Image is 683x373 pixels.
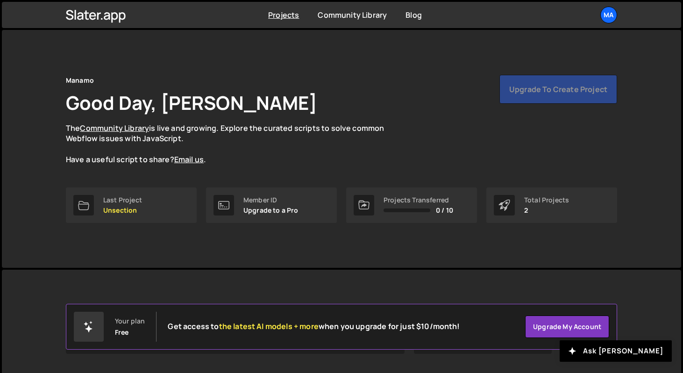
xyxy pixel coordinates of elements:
[103,196,142,204] div: Last Project
[600,7,617,23] a: Ma
[406,10,422,20] a: Blog
[524,196,569,204] div: Total Projects
[243,207,299,214] p: Upgrade to a Pro
[243,196,299,204] div: Member ID
[436,207,453,214] span: 0 / 10
[115,317,145,325] div: Your plan
[80,123,149,133] a: Community Library
[115,329,129,336] div: Free
[66,75,94,86] div: Manamo
[168,322,460,331] h2: Get access to when you upgrade for just $10/month!
[268,10,299,20] a: Projects
[318,10,387,20] a: Community Library
[66,187,197,223] a: Last Project Unsection
[66,90,317,115] h1: Good Day, [PERSON_NAME]
[174,154,204,165] a: Email us
[384,196,453,204] div: Projects Transferred
[524,207,569,214] p: 2
[219,321,319,331] span: the latest AI models + more
[103,207,142,214] p: Unsection
[560,340,672,362] button: Ask [PERSON_NAME]
[525,316,609,338] a: Upgrade my account
[66,123,402,165] p: The is live and growing. Explore the curated scripts to solve common Webflow issues with JavaScri...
